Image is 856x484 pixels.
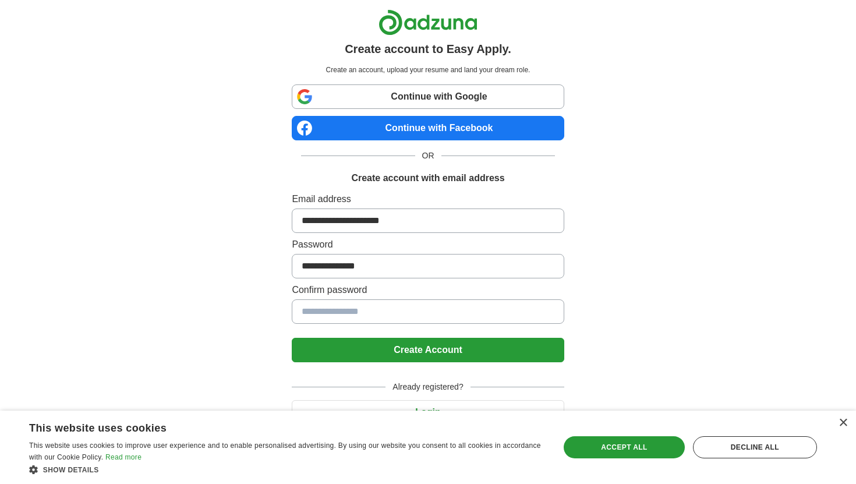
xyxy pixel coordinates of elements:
a: Login [292,407,564,417]
div: Accept all [564,436,685,458]
span: This website uses cookies to improve user experience and to enable personalised advertising. By u... [29,441,541,461]
p: Create an account, upload your resume and land your dream role. [294,65,561,75]
h1: Create account with email address [351,171,504,185]
div: Decline all [693,436,817,458]
span: Show details [43,466,99,474]
div: Show details [29,464,544,475]
div: Close [839,419,847,428]
a: Continue with Facebook [292,116,564,140]
label: Password [292,238,564,252]
span: Already registered? [385,381,470,393]
a: Read more, opens a new window [105,453,142,461]
h1: Create account to Easy Apply. [345,40,511,58]
button: Login [292,400,564,425]
div: This website uses cookies [29,418,515,435]
button: Create Account [292,338,564,362]
label: Confirm password [292,283,564,297]
a: Continue with Google [292,84,564,109]
label: Email address [292,192,564,206]
span: OR [415,150,441,162]
img: Adzuna logo [379,9,477,36]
